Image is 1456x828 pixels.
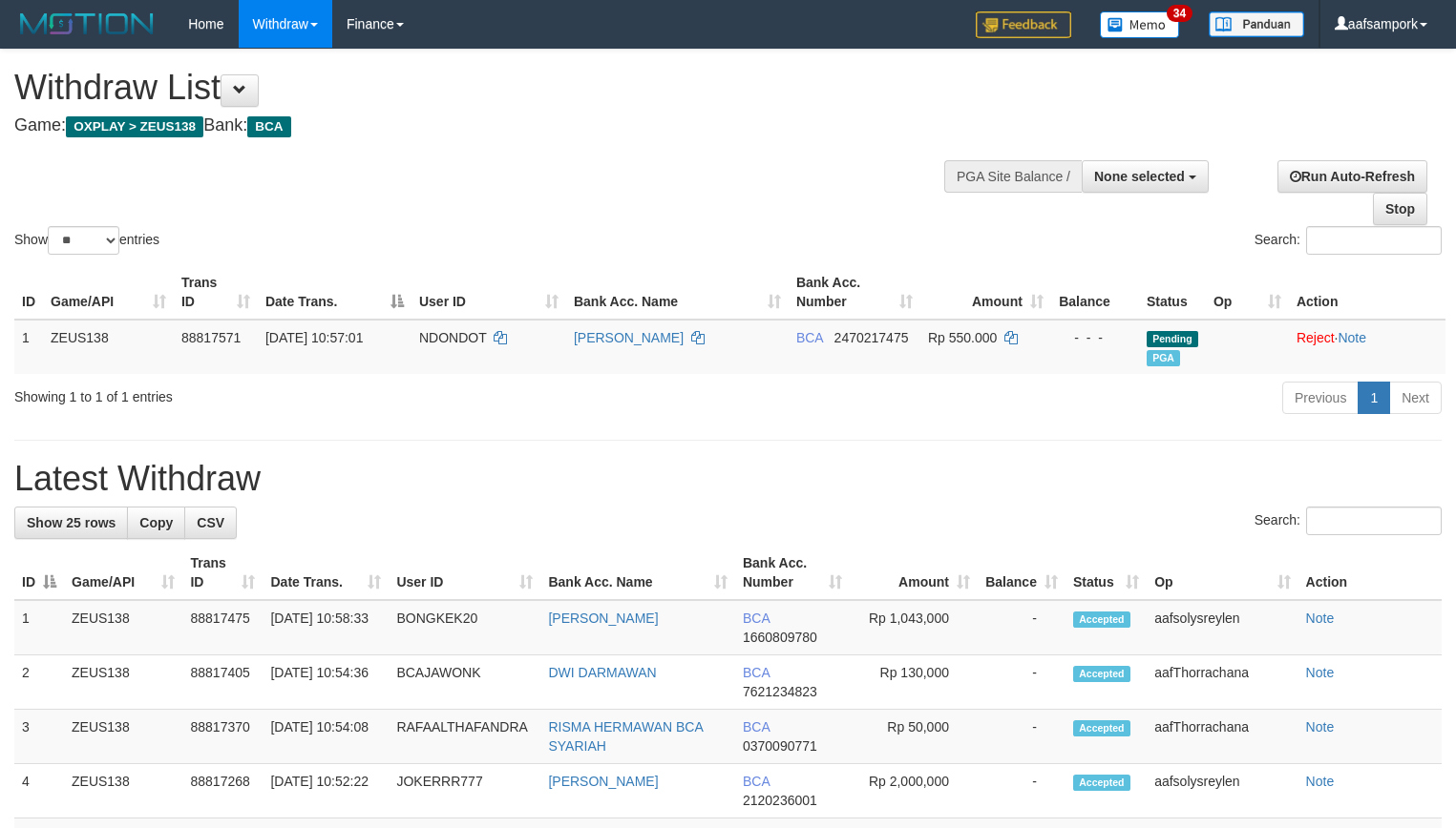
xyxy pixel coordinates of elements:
[1147,350,1180,366] span: Marked by aafsolysreylen
[850,764,978,818] td: Rp 2,000,000
[1306,774,1335,789] a: Note
[1167,5,1192,22] span: 34
[258,265,411,320] th: Date Trans.: activate to sort column descending
[566,265,789,320] th: Bank Acc. Name: activate to sort column ascending
[64,710,182,764] td: ZEUS138
[43,265,174,320] th: Game/API: activate to sort column ascending
[1306,665,1335,680] a: Note
[548,665,656,680] a: DWI DARMAWAN
[14,600,64,655] td: 1
[182,710,263,764] td: 88817370
[14,380,592,406] div: Showing 1 to 1 of 1 entries
[1059,328,1131,347] div: - - -
[14,764,64,818] td: 4
[174,265,258,320] th: Trans ID: activate to sort column ascending
[1289,320,1445,374] td: ·
[389,764,540,818] td: JOKERRR777
[64,764,182,818] td: ZEUS138
[419,330,487,345] span: NDONDOT
[14,507,128,539] a: Show 25 rows
[1373,193,1427,225] a: Stop
[247,116,290,137] span: BCA
[14,69,952,107] h1: Withdraw List
[1100,11,1180,38] img: Button%20Memo.svg
[1289,265,1445,320] th: Action
[796,330,823,345] span: BCA
[850,710,978,764] td: Rp 50,000
[181,330,241,345] span: 88817571
[14,655,64,710] td: 2
[27,515,116,530] span: Show 25 rows
[1147,764,1298,818] td: aafsolysreylen
[14,460,1442,498] h1: Latest Withdraw
[1338,330,1366,345] a: Note
[743,793,817,808] span: Copy 2120236001 to clipboard
[789,265,920,320] th: Bank Acc. Number: activate to sort column ascending
[64,546,182,600] th: Game/API: activate to sort column ascending
[389,546,540,600] th: User ID: activate to sort column ascending
[48,226,119,255] select: Showentries
[182,546,263,600] th: Trans ID: activate to sort column ascending
[850,546,978,600] th: Amount: activate to sort column ascending
[978,600,1066,655] td: -
[978,710,1066,764] td: -
[548,611,658,626] a: [PERSON_NAME]
[1139,265,1206,320] th: Status
[389,600,540,655] td: BONGKEK20
[265,330,363,345] span: [DATE] 10:57:01
[1389,382,1442,414] a: Next
[743,738,817,754] span: Copy 0370090771 to clipboard
[1073,775,1130,791] span: Accepted
[1298,546,1442,600] th: Action
[743,719,770,735] span: BCA
[1147,546,1298,600] th: Op: activate to sort column ascending
[850,600,978,655] td: Rp 1,043,000
[43,320,174,374] td: ZEUS138
[1255,507,1442,535] label: Search:
[1306,507,1442,535] input: Search:
[944,160,1082,193] div: PGA Site Balance /
[743,684,817,699] span: Copy 7621234823 to clipboard
[263,710,389,764] td: [DATE] 10:54:08
[263,655,389,710] td: [DATE] 10:54:36
[14,116,952,135] h4: Game: Bank:
[978,764,1066,818] td: -
[548,719,703,754] a: RISMA HERMAWAN BCA SYARIAH
[411,265,566,320] th: User ID: activate to sort column ascending
[184,507,237,539] a: CSV
[743,630,817,645] span: Copy 1660809780 to clipboard
[743,774,770,789] span: BCA
[14,10,159,38] img: MOTION_logo.png
[834,330,909,345] span: Copy 2470217475 to clipboard
[14,226,159,255] label: Show entries
[14,265,43,320] th: ID
[978,546,1066,600] th: Balance: activate to sort column ascending
[1306,226,1442,255] input: Search:
[263,600,389,655] td: [DATE] 10:58:33
[1082,160,1209,193] button: None selected
[14,546,64,600] th: ID: activate to sort column descending
[1147,710,1298,764] td: aafThorrachana
[64,600,182,655] td: ZEUS138
[928,330,997,345] span: Rp 550.000
[735,546,850,600] th: Bank Acc. Number: activate to sort column ascending
[1073,611,1130,628] span: Accepted
[64,655,182,710] td: ZEUS138
[263,546,389,600] th: Date Trans.: activate to sort column ascending
[1209,11,1304,37] img: panduan.png
[14,320,43,374] td: 1
[743,665,770,680] span: BCA
[66,116,203,137] span: OXPLAY > ZEUS138
[389,710,540,764] td: RAFAALTHAFANDRA
[139,515,173,530] span: Copy
[976,11,1071,38] img: Feedback.jpg
[389,655,540,710] td: BCAJAWONK
[743,611,770,626] span: BCA
[182,764,263,818] td: 88817268
[1147,331,1198,347] span: Pending
[14,710,64,764] td: 3
[1306,719,1335,735] a: Note
[1297,330,1335,345] a: Reject
[127,507,185,539] a: Copy
[1066,546,1147,600] th: Status: activate to sort column ascending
